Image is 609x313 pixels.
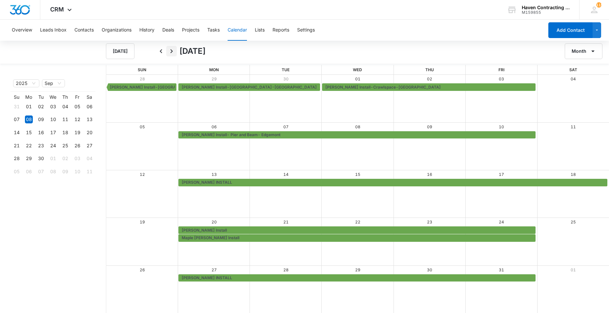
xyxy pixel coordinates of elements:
a: 29 [212,76,217,81]
div: 14 [13,129,21,136]
div: 03 [73,155,81,162]
span: [PERSON_NAME] Install [182,227,227,233]
td: 2025-09-14 [10,126,23,139]
span: Thu [425,67,434,72]
div: Bev Ochs Install-Springfield-Shims [108,84,175,90]
span: [PERSON_NAME] Install-[GEOGRAPHIC_DATA]-Shims [110,84,214,90]
td: 2025-09-08 [23,113,35,126]
div: Scott Cook Install-Melbourne-French Drain [180,84,318,90]
td: 2025-09-13 [83,113,95,126]
td: 2025-09-15 [23,126,35,139]
div: 02 [37,103,45,111]
td: 2025-09-22 [23,139,35,152]
a: 18 [571,172,576,177]
div: notifications count [596,2,601,8]
div: 31 [13,103,21,111]
button: Add Contact [548,22,593,38]
a: 27 [212,267,217,272]
div: JOHN SMITH INSTALL [180,275,534,281]
div: 28 [13,155,21,162]
td: 2025-10-09 [59,165,71,178]
a: 15 [355,172,360,177]
div: 01 [49,155,57,162]
button: Organizations [102,20,132,41]
th: Th [59,94,71,100]
td: 2025-09-19 [71,126,83,139]
a: 20 [212,219,217,224]
div: 04 [61,103,69,111]
a: 01 [571,267,576,272]
button: Projects [182,20,199,41]
td: 2025-09-11 [59,113,71,126]
div: 08 [25,115,33,123]
div: 21 [13,142,21,150]
a: 28 [140,76,145,81]
div: RON HAYNIE INSTALL [180,179,606,185]
div: Greg Sharp Install [180,227,534,233]
span: 2025 [16,80,37,87]
td: 2025-09-25 [59,139,71,152]
a: 25 [571,219,576,224]
td: 2025-09-26 [71,139,83,152]
td: 2025-09-28 [10,152,23,165]
div: 05 [13,168,21,176]
td: 2025-10-07 [35,165,47,178]
th: Fr [71,94,83,100]
td: 2025-09-18 [59,126,71,139]
div: account id [522,10,570,15]
div: 12 [73,115,81,123]
a: 06 [212,124,217,129]
div: 06 [25,168,33,176]
div: 07 [13,115,21,123]
div: 10 [73,168,81,176]
td: 2025-08-31 [10,100,23,113]
button: Reports [273,20,289,41]
button: Tasks [207,20,220,41]
button: Back [156,46,166,56]
span: Mon [209,67,219,72]
button: Next [166,46,177,56]
span: CRM [50,6,64,13]
td: 2025-09-29 [23,152,35,165]
button: Overview [12,20,32,41]
h1: [DATE] [179,45,206,57]
div: 11 [86,168,93,176]
div: 15 [25,129,33,136]
button: Lists [255,20,265,41]
button: Calendar [228,20,247,41]
div: 05 [73,103,81,111]
th: Tu [35,94,47,100]
a: 30 [283,76,289,81]
th: Mo [23,94,35,100]
span: [PERSON_NAME] Install-Crawlspace-[GEOGRAPHIC_DATA] [325,84,441,90]
a: 16 [427,172,432,177]
a: 04 [571,76,576,81]
a: 19 [140,219,145,224]
div: 02 [61,155,69,162]
span: [PERSON_NAME] INSTALL [182,179,232,185]
div: Elaine Bentley Install- Pier and Beam- Edgemont [180,132,534,138]
a: 22 [355,219,360,224]
div: 24 [49,142,57,150]
th: We [47,94,59,100]
a: 13 [212,172,217,177]
a: 23 [427,219,432,224]
span: Sat [569,67,577,72]
td: 2025-10-08 [47,165,59,178]
div: 03 [49,103,57,111]
td: 2025-09-20 [83,126,95,139]
div: 27 [86,142,93,150]
div: 11 [61,115,69,123]
div: 30 [37,155,45,162]
td: 2025-09-16 [35,126,47,139]
button: Contacts [74,20,94,41]
td: 2025-09-02 [35,100,47,113]
td: 2025-09-09 [35,113,47,126]
div: 26 [73,142,81,150]
div: 09 [37,115,45,123]
span: Maple [PERSON_NAME] Install [182,235,239,241]
a: 17 [499,172,504,177]
td: 2025-09-23 [35,139,47,152]
div: 06 [86,103,93,111]
td: 2025-09-04 [59,100,71,113]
